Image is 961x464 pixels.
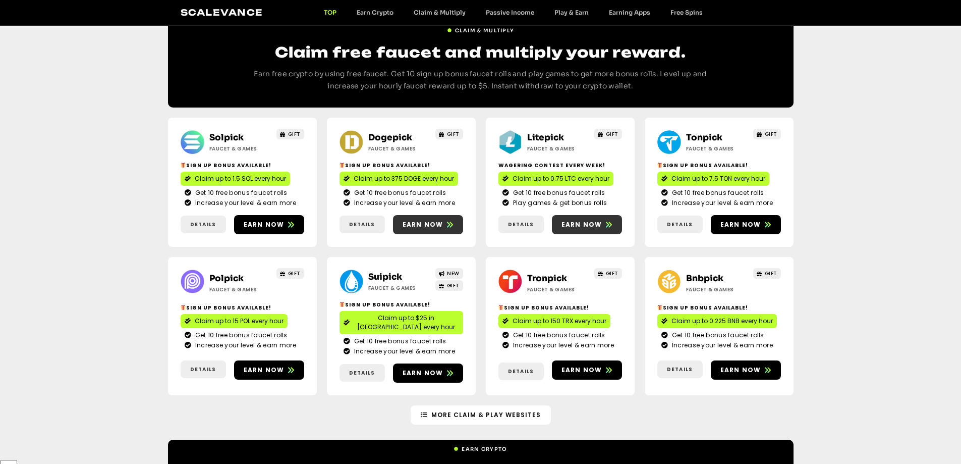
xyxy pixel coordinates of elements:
p: Earn free crypto by using free faucet. Get 10 sign up bonus faucet rolls and play games to get mo... [239,68,723,92]
span: GIFT [288,130,301,138]
span: Details [349,221,375,228]
span: Get 10 free bonus faucet rolls [669,331,764,340]
span: Earn now [561,220,602,229]
span: Details [508,368,534,375]
a: GIFT [435,280,463,291]
h2: Faucet & Games [686,145,749,152]
span: Details [667,221,693,228]
a: Passive Income [476,9,544,16]
a: Litepick [527,132,564,143]
h2: Faucet & Games [209,145,272,152]
a: Earn Crypto [347,9,404,16]
a: Bnbpick [686,273,723,284]
img: 🎁 [657,163,662,168]
a: Claim up to 7.5 TON every hour [657,172,769,186]
span: NEW [447,270,460,277]
img: 🎁 [181,163,186,168]
a: GIFT [594,129,622,139]
a: Polpick [209,273,244,284]
a: Earning Apps [599,9,660,16]
a: GIFT [753,129,781,139]
a: Earn now [552,360,622,380]
a: Details [498,216,544,233]
a: Suipick [368,272,402,282]
a: Details [340,216,385,233]
h2: Faucet & Games [527,145,590,152]
a: Earn now [711,360,781,380]
a: Earn now [234,360,304,380]
a: Details [498,363,544,380]
a: Earn now [393,215,463,234]
a: Solpick [209,132,244,143]
span: Earn now [244,366,285,375]
span: Get 10 free bonus faucet rolls [352,188,446,197]
a: Earn Crypto [454,441,507,453]
span: Earn Crypto [462,445,507,453]
a: Claim up to 0.225 BNB every hour [657,314,777,328]
h2: Sign Up Bonus Available! [340,162,463,169]
span: Increase your level & earn more [511,341,614,350]
a: TOP [314,9,347,16]
span: Details [190,221,216,228]
span: GIFT [765,130,777,138]
a: Tronpick [527,273,567,284]
span: Details [190,366,216,373]
h2: Faucet & Games [368,145,431,152]
h2: Sign Up Bonus Available! [340,301,463,308]
a: Tonpick [686,132,722,143]
h2: Sign Up Bonus Available! [181,162,304,169]
a: Claim & Multiply [447,23,515,34]
a: Claim up to 150 TRX every hour [498,314,610,328]
h2: Sign Up Bonus Available! [657,162,781,169]
span: Earn now [561,366,602,375]
img: 🎁 [340,163,345,168]
span: Details [667,366,693,373]
span: GIFT [606,130,618,138]
h2: Wagering contest every week! [498,162,622,169]
span: Get 10 free bonus faucet rolls [511,331,605,340]
span: Claim up to 1.5 SOL every hour [195,174,286,183]
span: Increase your level & earn more [193,341,296,350]
span: Details [508,221,534,228]
span: Claim & Multiply [455,27,515,34]
span: Increase your level & earn more [352,347,455,356]
span: Increase your level & earn more [669,198,773,208]
a: Earn now [393,364,463,383]
span: GIFT [288,270,301,277]
span: More Claim & Play Websites [431,410,541,420]
img: 🎁 [498,305,503,310]
span: Increase your level & earn more [193,198,296,208]
span: Claim up to 15 POL every hour [195,317,284,326]
a: Claim up to 0.75 LTC every hour [498,172,613,186]
a: GIFT [276,268,304,279]
a: NEW [435,268,463,279]
span: Claim up to $25 in [GEOGRAPHIC_DATA] every hour [354,314,459,332]
h2: Faucet & Games [368,284,431,292]
span: Play games & get bonus rolls [511,198,607,208]
span: Claim up to 150 TRX every hour [513,317,606,326]
img: 🎁 [657,305,662,310]
span: Earn now [403,369,443,378]
h2: Sign Up Bonus Available! [657,304,781,312]
h2: Faucet & Games [686,286,749,293]
a: Play & Earn [544,9,599,16]
a: Claim up to 1.5 SOL every hour [181,172,290,186]
a: Details [181,216,226,233]
a: Claim up to 15 POL every hour [181,314,288,328]
span: GIFT [606,270,618,277]
a: More Claim & Play Websites [411,405,551,425]
img: 🎁 [340,302,345,307]
span: Claim up to 7.5 TON every hour [671,174,765,183]
span: Get 10 free bonus faucet rolls [352,337,446,346]
a: Earn now [552,215,622,234]
span: Claim up to 0.225 BNB every hour [671,317,773,326]
span: Get 10 free bonus faucet rolls [511,188,605,197]
a: Earn now [234,215,304,234]
h2: Sign Up Bonus Available! [181,304,304,312]
h2: Faucet & Games [527,286,590,293]
a: GIFT [753,268,781,279]
a: Details [340,364,385,382]
a: Scalevance [181,7,263,18]
span: Earn now [403,220,443,229]
span: Increase your level & earn more [352,198,455,208]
